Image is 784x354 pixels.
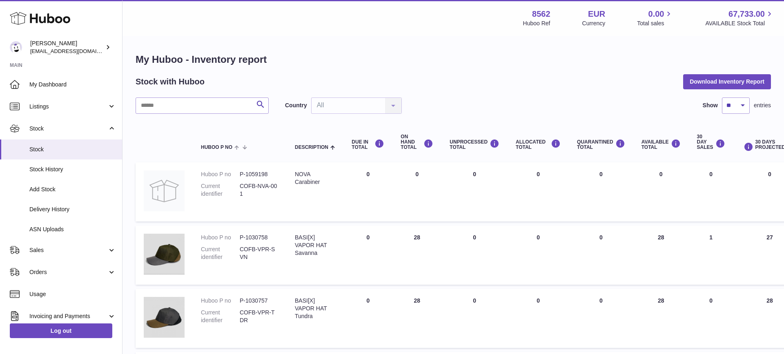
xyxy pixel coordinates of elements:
[295,297,335,320] div: BASI[X] VAPOR HAT Tundra
[201,145,232,150] span: Huboo P no
[295,234,335,257] div: BASI[X] VAPOR HAT Savanna
[144,234,185,274] img: product image
[637,9,673,27] a: 0.00 Total sales
[532,9,550,20] strong: 8562
[29,146,116,153] span: Stock
[240,170,278,178] dd: P-1059198
[29,312,107,320] span: Invoicing and Payments
[285,102,307,109] label: Country
[599,171,603,177] span: 0
[29,81,116,88] span: My Dashboard
[240,246,278,261] dd: COFB-VPR-SVN
[29,206,116,213] span: Delivery History
[508,289,569,348] td: 0
[240,309,278,324] dd: COFB-VPR-TDR
[10,41,22,53] img: fumi@codeofbell.com
[136,76,205,87] h2: Stock with Huboo
[30,40,104,55] div: [PERSON_NAME]
[705,9,774,27] a: 67,733.00 AVAILABLE Stock Total
[689,226,733,285] td: 1
[29,103,107,111] span: Listings
[441,289,508,348] td: 0
[240,234,278,241] dd: P-1030758
[201,234,240,241] dt: Huboo P no
[201,170,240,178] dt: Huboo P no
[29,186,116,193] span: Add Stock
[392,226,441,285] td: 28
[689,289,733,348] td: 0
[29,290,116,298] span: Usage
[728,9,765,20] span: 67,733.00
[683,74,771,89] button: Download Inventory Report
[343,289,392,348] td: 0
[240,182,278,198] dd: COFB-NVA-001
[29,246,107,254] span: Sales
[401,134,433,150] div: ON HAND Total
[508,226,569,285] td: 0
[144,297,185,338] img: product image
[392,289,441,348] td: 28
[689,162,733,221] td: 0
[588,9,605,20] strong: EUR
[10,323,112,338] a: Log out
[144,170,185,211] img: product image
[577,139,625,150] div: QUARANTINED Total
[29,125,107,133] span: Stock
[523,20,550,27] div: Huboo Ref
[633,289,689,348] td: 28
[295,145,328,150] span: Description
[637,20,673,27] span: Total sales
[599,234,603,241] span: 0
[392,162,441,221] td: 0
[30,48,120,54] span: [EMAIL_ADDRESS][DOMAIN_NAME]
[201,246,240,261] dt: Current identifier
[295,170,335,186] div: NOVA Carabiner
[648,9,664,20] span: 0.00
[633,226,689,285] td: 28
[641,139,681,150] div: AVAILABLE Total
[201,182,240,198] dt: Current identifier
[352,139,384,150] div: DUE IN TOTAL
[516,139,561,150] div: ALLOCATED Total
[343,162,392,221] td: 0
[441,162,508,221] td: 0
[754,102,771,109] span: entries
[29,226,116,233] span: ASN Uploads
[697,134,725,150] div: 30 DAY SALES
[136,53,771,66] h1: My Huboo - Inventory report
[201,309,240,324] dt: Current identifier
[705,20,774,27] span: AVAILABLE Stock Total
[441,226,508,285] td: 0
[582,20,606,27] div: Currency
[29,166,116,173] span: Stock History
[240,297,278,305] dd: P-1030757
[633,162,689,221] td: 0
[343,226,392,285] td: 0
[508,162,569,221] td: 0
[450,139,499,150] div: UNPROCESSED Total
[201,297,240,305] dt: Huboo P no
[29,268,107,276] span: Orders
[703,102,718,109] label: Show
[599,297,603,304] span: 0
